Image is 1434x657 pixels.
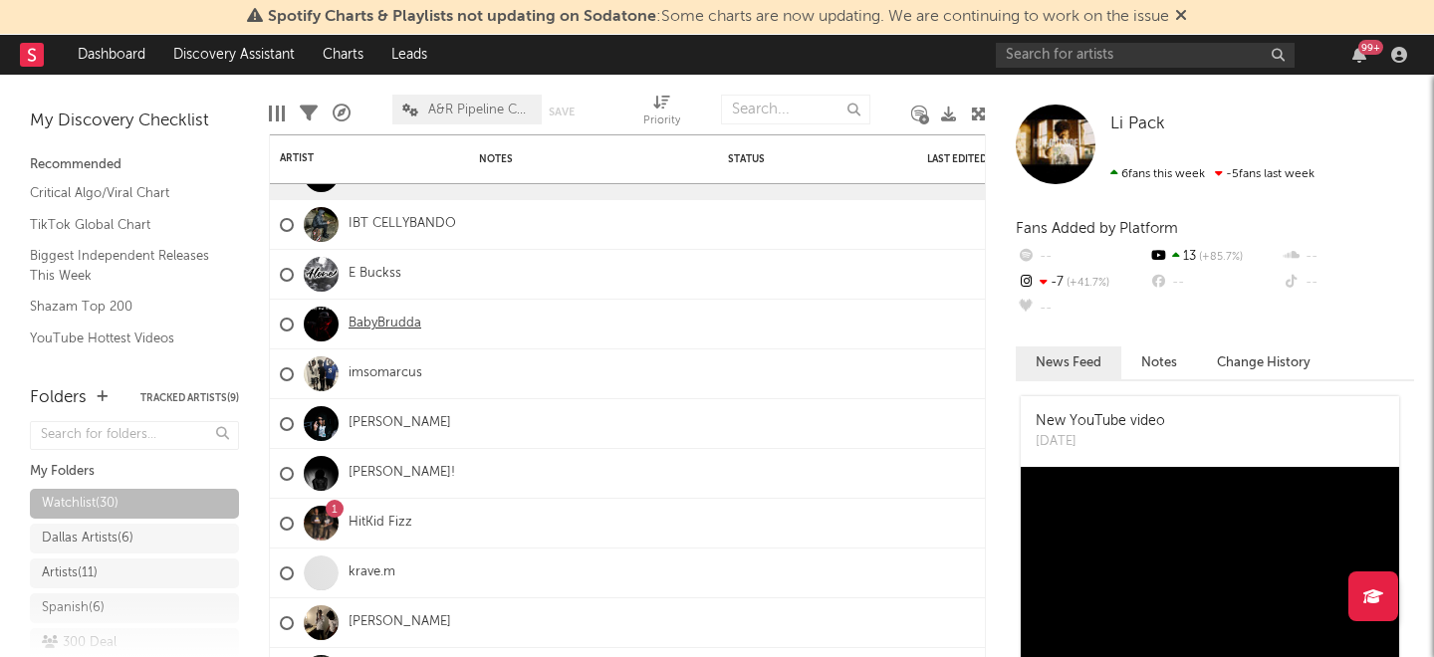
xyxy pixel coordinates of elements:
[1016,296,1148,322] div: --
[1110,115,1165,132] span: Li Pack
[300,85,318,142] div: Filters
[30,489,239,519] a: Watchlist(30)
[30,214,219,236] a: TikTok Global Chart
[549,107,575,117] button: Save
[30,460,239,484] div: My Folders
[30,421,239,450] input: Search for folders...
[269,85,285,142] div: Edit Columns
[333,85,351,142] div: A&R Pipeline
[30,328,219,349] a: YouTube Hottest Videos
[349,515,412,532] a: HitKid Fizz
[30,245,219,286] a: Biggest Independent Releases This Week
[1110,168,1314,180] span: -5 fans last week
[349,614,451,631] a: [PERSON_NAME]
[1036,411,1165,432] div: New YouTube video
[1282,244,1414,270] div: --
[30,386,87,410] div: Folders
[643,109,680,133] div: Priority
[30,296,219,318] a: Shazam Top 200
[479,153,678,165] div: Notes
[42,527,133,550] div: Dallas Artists ( 6 )
[996,43,1295,68] input: Search for artists
[349,465,455,482] a: [PERSON_NAME]!
[30,593,239,623] a: Spanish(6)
[30,153,239,177] div: Recommended
[1197,346,1330,379] button: Change History
[30,524,239,553] a: Dallas Artists(6)
[1358,40,1383,55] div: 99 +
[377,35,441,75] a: Leads
[728,153,857,165] div: Status
[349,365,422,382] a: imsomarcus
[268,9,1169,25] span: : Some charts are now updating. We are continuing to work on the issue
[42,492,119,516] div: Watchlist ( 30 )
[1110,168,1205,180] span: 6 fans this week
[1016,346,1121,379] button: News Feed
[1064,278,1109,289] span: +41.7 %
[42,596,105,620] div: Spanish ( 6 )
[64,35,159,75] a: Dashboard
[1148,244,1281,270] div: 13
[721,95,870,124] input: Search...
[1121,346,1197,379] button: Notes
[927,153,997,165] div: Last Edited
[428,104,532,116] span: A&R Pipeline Collaboration Official
[30,558,239,588] a: Artists(11)
[643,85,680,142] div: Priority
[1196,252,1243,263] span: +85.7 %
[140,393,239,403] button: Tracked Artists(9)
[349,564,395,581] a: krave.m
[349,316,421,332] a: BabyBrudda
[1352,47,1366,63] button: 99+
[1148,270,1281,296] div: --
[1016,244,1148,270] div: --
[1175,9,1187,25] span: Dismiss
[1282,270,1414,296] div: --
[309,35,377,75] a: Charts
[30,109,239,133] div: My Discovery Checklist
[280,152,429,164] div: Artist
[1036,432,1165,452] div: [DATE]
[349,216,456,233] a: IBT CELLYBANDO
[42,561,98,585] div: Artists ( 11 )
[1110,114,1165,134] a: Li Pack
[159,35,309,75] a: Discovery Assistant
[349,266,401,283] a: E Buckss
[1016,270,1148,296] div: -7
[30,182,219,204] a: Critical Algo/Viral Chart
[349,415,451,432] a: [PERSON_NAME]
[268,9,656,25] span: Spotify Charts & Playlists not updating on Sodatone
[1016,221,1178,236] span: Fans Added by Platform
